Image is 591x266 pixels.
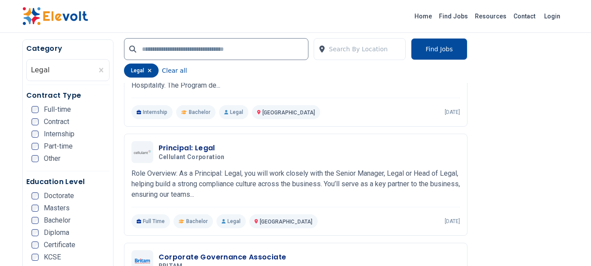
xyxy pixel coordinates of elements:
input: Part-time [32,143,39,150]
input: Diploma [32,229,39,236]
span: Full-time [44,106,71,113]
img: Elevolt [22,7,88,25]
span: [GEOGRAPHIC_DATA] [262,110,315,116]
img: BRITAM [134,259,151,264]
a: Home [411,9,435,23]
h3: Principal: Legal [159,143,228,153]
input: Certificate [32,241,39,248]
span: Cellulant Corporation [159,153,225,161]
input: Other [32,155,39,162]
span: Diploma [44,229,69,236]
h3: Corporate Governance Associate [159,252,287,262]
span: Part-time [44,143,73,150]
span: Other [44,155,60,162]
p: [DATE] [445,218,460,225]
span: Masters [44,205,70,212]
a: Resources [471,9,510,23]
span: Internship [44,131,74,138]
div: legal [124,64,159,78]
span: [GEOGRAPHIC_DATA] [260,219,312,225]
a: Login [539,7,566,25]
a: Contact [510,9,539,23]
input: Full-time [32,106,39,113]
a: Cellulant CorporationPrincipal: LegalCellulant CorporationRole Overview: As a Principal: Legal, y... [131,141,460,228]
span: Certificate [44,241,75,248]
p: Internship [131,105,173,119]
p: Role Overview: As a Principal: Legal, you will work closely with the Senior Manager, Legal or Hea... [131,168,460,200]
input: Doctorate [32,192,39,199]
p: Legal [219,105,248,119]
span: Contract [44,118,69,125]
button: Find Jobs [411,38,467,60]
h5: Education Level [26,177,110,187]
input: Bachelor [32,217,39,224]
span: KCSE [44,254,61,261]
input: KCSE [32,254,39,261]
input: Contract [32,118,39,125]
span: Bachelor [44,217,71,224]
input: Masters [32,205,39,212]
iframe: Chat Widget [547,224,591,266]
p: Legal [216,214,246,228]
h5: Contract Type [26,90,110,101]
span: Bachelor [186,218,208,225]
p: Full Time [131,214,170,228]
button: Clear all [162,64,187,78]
span: Doctorate [44,192,74,199]
span: Bachelor [189,109,210,116]
img: Cellulant Corporation [134,150,151,155]
p: [DATE] [445,109,460,116]
a: Find Jobs [435,9,471,23]
input: Internship [32,131,39,138]
h5: Category [26,43,110,54]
